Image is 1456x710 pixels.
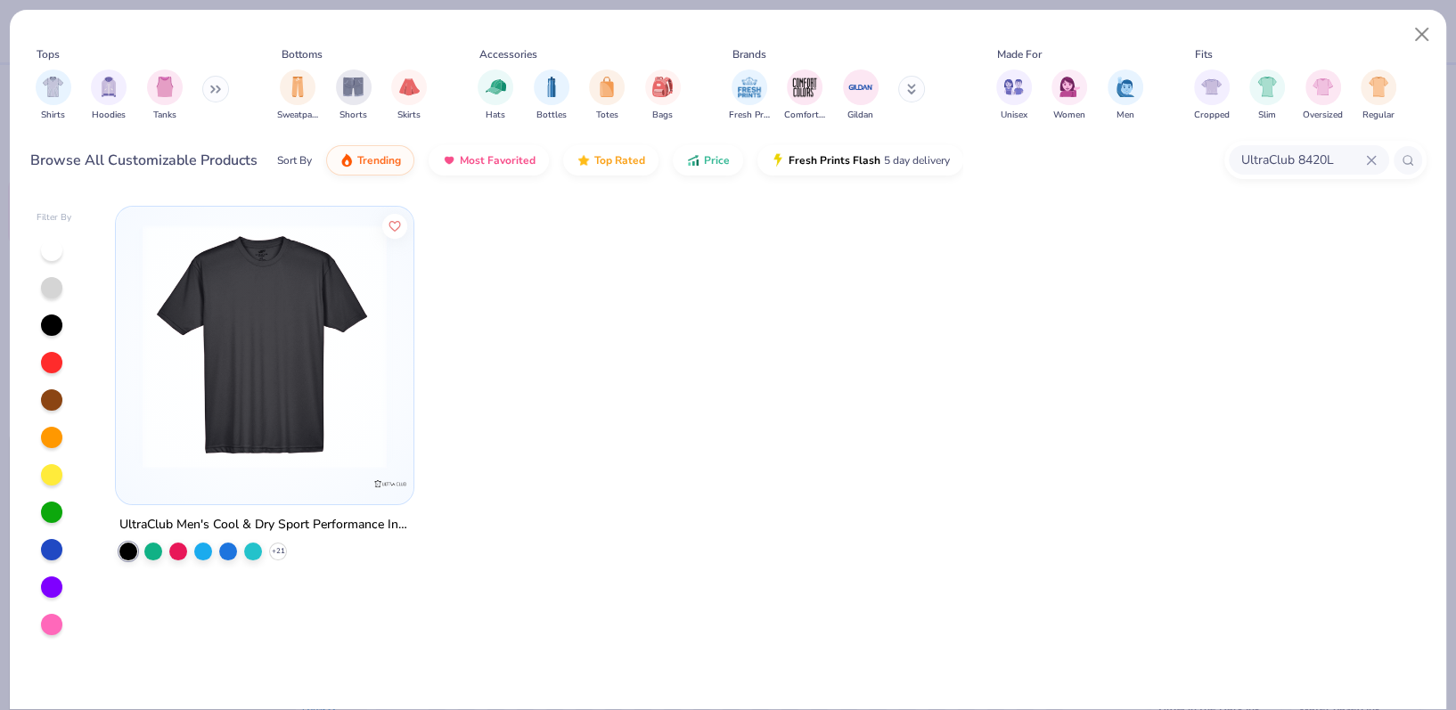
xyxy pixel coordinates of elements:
button: filter button [1249,69,1285,122]
img: Tanks Image [155,77,175,97]
button: filter button [36,69,71,122]
img: Shirts Image [43,77,63,97]
span: Price [704,153,730,167]
img: Women Image [1059,77,1080,97]
button: filter button [91,69,127,122]
div: Made For [997,46,1042,62]
span: Men [1117,109,1134,122]
img: flash.gif [771,153,785,167]
img: Shorts Image [343,77,364,97]
img: Comfort Colors Image [791,74,818,101]
button: filter button [391,69,427,122]
div: Accessories [479,46,537,62]
span: Unisex [1001,109,1027,122]
button: filter button [478,69,513,122]
div: filter for Totes [589,69,625,122]
div: filter for Bottles [534,69,569,122]
img: Fresh Prints Image [736,74,763,101]
button: filter button [534,69,569,122]
button: filter button [1303,69,1343,122]
div: Brands [732,46,766,62]
span: Shorts [339,109,367,122]
span: Fresh Prints [729,109,770,122]
span: Skirts [397,109,421,122]
button: Close [1405,18,1439,52]
div: filter for Hats [478,69,513,122]
img: Skirts Image [399,77,420,97]
button: Trending [326,145,414,175]
div: filter for Women [1051,69,1087,122]
span: Tanks [153,109,176,122]
span: Slim [1258,109,1276,122]
button: filter button [645,69,681,122]
img: Slim Image [1257,77,1277,97]
span: Trending [357,153,401,167]
button: Top Rated [563,145,658,175]
div: filter for Gildan [843,69,879,122]
img: Hoodies Image [99,77,119,97]
div: filter for Hoodies [91,69,127,122]
span: Oversized [1303,109,1343,122]
span: 5 day delivery [884,151,950,171]
span: Comfort Colors [784,109,825,122]
div: UltraClub Men's Cool & Dry Sport Performance Interlock T-Shirt [119,514,410,536]
div: Bottoms [282,46,323,62]
div: filter for Shirts [36,69,71,122]
div: filter for Bags [645,69,681,122]
div: Fits [1195,46,1213,62]
button: filter button [996,69,1032,122]
span: Bottles [536,109,567,122]
button: Price [673,145,743,175]
div: filter for Oversized [1303,69,1343,122]
input: Try "T-Shirt" [1239,150,1366,170]
img: Cropped Image [1201,77,1222,97]
button: filter button [843,69,879,122]
img: Men Image [1116,77,1135,97]
div: filter for Unisex [996,69,1032,122]
div: filter for Men [1108,69,1143,122]
div: filter for Comfort Colors [784,69,825,122]
img: Regular Image [1369,77,1389,97]
img: 6f4e3893-4674-4a56-ac6e-83fd3ed3d49a [134,224,396,469]
button: filter button [1108,69,1143,122]
img: Bags Image [652,77,672,97]
button: filter button [784,69,825,122]
button: filter button [336,69,372,122]
span: Top Rated [594,153,645,167]
button: filter button [1051,69,1087,122]
button: filter button [1194,69,1230,122]
img: trending.gif [339,153,354,167]
button: Most Favorited [429,145,549,175]
div: filter for Tanks [147,69,183,122]
button: Like [382,213,407,238]
img: Hats Image [486,77,506,97]
button: filter button [147,69,183,122]
img: Oversized Image [1313,77,1333,97]
button: filter button [589,69,625,122]
span: Gildan [847,109,873,122]
span: Sweatpants [277,109,318,122]
img: Bottles Image [542,77,561,97]
div: Filter By [37,211,72,224]
div: Browse All Customizable Products [30,150,258,171]
img: UltraClub logo [373,466,409,502]
button: filter button [1361,69,1396,122]
img: Gildan Image [847,74,874,101]
img: TopRated.gif [577,153,591,167]
div: filter for Shorts [336,69,372,122]
span: Cropped [1194,109,1230,122]
span: Totes [596,109,618,122]
div: filter for Sweatpants [277,69,318,122]
span: Regular [1362,109,1395,122]
span: Hoodies [92,109,126,122]
img: most_fav.gif [442,153,456,167]
span: Women [1053,109,1085,122]
div: Sort By [277,152,312,168]
img: Sweatpants Image [288,77,307,97]
div: filter for Fresh Prints [729,69,770,122]
div: filter for Cropped [1194,69,1230,122]
img: Totes Image [597,77,617,97]
span: Hats [486,109,505,122]
img: Unisex Image [1003,77,1024,97]
span: Shirts [41,109,65,122]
